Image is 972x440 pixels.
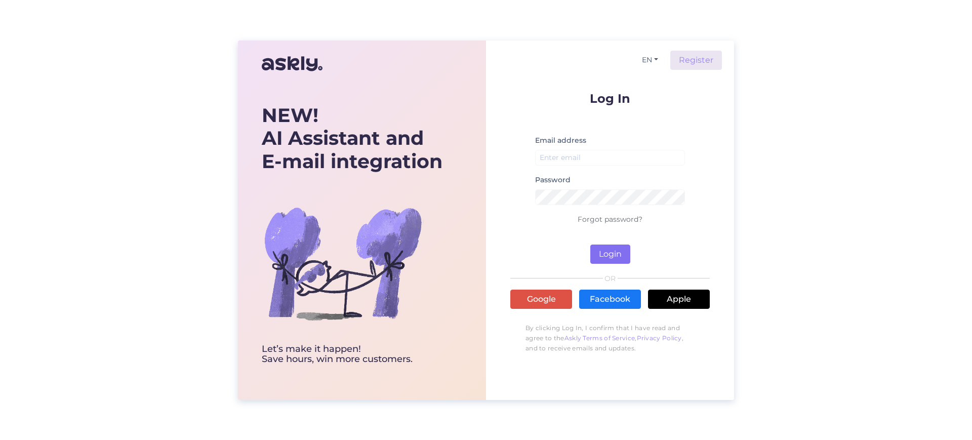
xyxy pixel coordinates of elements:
img: bg-askly [262,182,424,344]
a: Facebook [579,290,641,309]
input: Enter email [535,150,685,166]
a: Register [670,51,722,70]
p: Log In [510,92,710,105]
a: Privacy Policy [637,334,682,342]
span: OR [603,275,618,282]
img: Askly [262,52,322,76]
a: Google [510,290,572,309]
a: Apple [648,290,710,309]
button: EN [638,53,662,67]
div: AI Assistant and E-mail integration [262,104,442,173]
b: NEW! [262,103,318,127]
label: Password [535,175,571,185]
label: Email address [535,135,586,146]
p: By clicking Log In, I confirm that I have read and agree to the , , and to receive emails and upd... [510,318,710,358]
a: Forgot password? [578,215,642,224]
button: Login [590,245,630,264]
div: Let’s make it happen! Save hours, win more customers. [262,344,442,365]
a: Askly Terms of Service [564,334,635,342]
